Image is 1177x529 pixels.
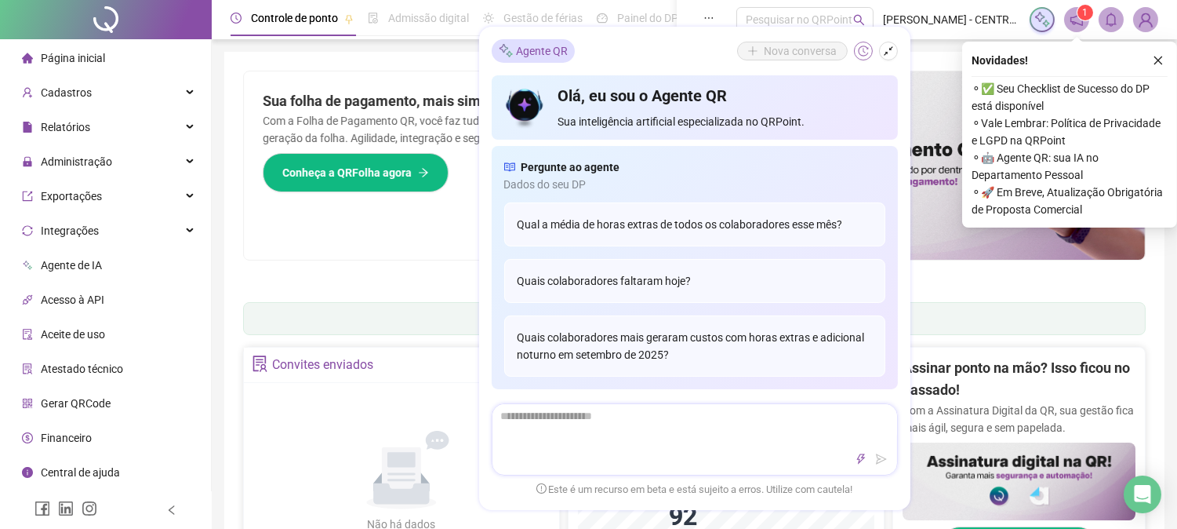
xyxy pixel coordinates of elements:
span: bell [1104,13,1118,27]
span: pushpin [344,14,354,24]
img: sparkle-icon.fc2bf0ac1784a2077858766a79e2daf3.svg [498,42,514,59]
span: clock-circle [231,13,242,24]
span: Exportações [41,190,102,202]
span: 1 [1083,7,1088,18]
h2: Sua folha de pagamento, mais simples do que nunca! [263,90,676,112]
span: Administração [41,155,112,168]
span: Painel do DP [617,12,678,24]
button: Nova conversa [737,42,848,60]
p: Com a Folha de Pagamento QR, você faz tudo em um só lugar: da admissão à geração da folha. Agilid... [263,112,676,147]
span: Pergunte ao agente [521,159,620,176]
span: Atestado técnico [41,363,123,375]
span: thunderbolt [856,454,866,465]
span: ⚬ Vale Lembrar: Política de Privacidade e LGPD na QRPoint [972,115,1168,149]
span: ellipsis [703,13,714,24]
span: file [22,122,33,133]
span: ⚬ 🤖 Agente QR: sua IA no Departamento Pessoal [972,149,1168,184]
div: Agente QR [492,39,575,63]
button: send [872,450,891,469]
div: Convites enviados [272,352,373,378]
span: search [853,14,865,26]
img: banner%2F8d14a306-6205-4263-8e5b-06e9a85ad873.png [695,71,1146,260]
h4: Olá, eu sou o Agente QR [558,85,885,107]
span: Página inicial [41,52,105,64]
span: file-done [368,13,379,24]
span: Gerar QRCode [41,397,111,410]
span: solution [22,363,33,374]
span: solution [252,356,268,372]
span: notification [1070,13,1084,27]
span: Admissão digital [388,12,469,24]
img: sparkle-icon.fc2bf0ac1784a2077858766a79e2daf3.svg [1034,11,1051,28]
span: api [22,294,33,305]
h2: Assinar ponto na mão? Isso ficou no passado! [903,357,1135,402]
span: dollar [22,432,33,443]
div: Open Intercom Messenger [1124,476,1161,513]
span: Financeiro [41,432,92,444]
div: Quais colaboradores mais geraram custos com horas extras e adicional noturno em setembro de 2025? [504,316,885,377]
p: Com a Assinatura Digital da QR, sua gestão fica mais ágil, segura e sem papelada. [903,402,1135,436]
span: export [22,191,33,202]
span: info-circle [22,467,33,478]
span: shrink [883,46,894,57]
sup: 1 [1077,5,1093,20]
span: lock [22,156,33,167]
div: Quais colaboradores faltaram hoje? [504,259,885,303]
img: icon [504,85,546,130]
span: sync [22,225,33,236]
span: sun [483,13,494,24]
span: instagram [82,501,97,516]
span: Dados do seu DP [504,176,885,193]
button: Conheça a QRFolha agora [263,153,449,192]
span: Central de ajuda [41,466,120,479]
span: facebook [35,501,50,516]
span: Integrações [41,224,99,237]
span: Cadastros [41,86,92,99]
span: Relatórios [41,121,90,133]
span: Novidades ! [972,52,1028,69]
span: qrcode [22,398,33,409]
span: ⚬ 🚀 Em Breve, Atualização Obrigatória de Proposta Comercial [972,184,1168,218]
span: read [504,159,515,176]
div: Qual a média de horas extras de todos os colaboradores esse mês? [504,202,885,246]
span: close [1153,55,1164,66]
img: 65746 [1134,8,1157,31]
span: Gestão de férias [503,12,583,24]
span: Este é um recurso em beta e está sujeito a erros. Utilize com cautela! [536,482,853,498]
span: user-add [22,87,33,98]
span: Controle de ponto [251,12,338,24]
img: banner%2F02c71560-61a6-44d4-94b9-c8ab97240462.png [903,443,1135,520]
span: Acesso à API [41,294,104,306]
span: home [22,53,33,64]
span: [PERSON_NAME] - CENTRO MEDICO DR SAUDE LTDA [883,11,1020,28]
span: dashboard [597,13,608,24]
span: Agente de IA [41,259,102,272]
span: arrow-right [418,167,429,178]
span: Conheça a QRFolha agora [282,164,412,181]
span: Sua inteligência artificial especializada no QRPoint. [558,113,885,130]
span: linkedin [58,501,74,516]
span: Aceite de uso [41,328,105,341]
span: left [166,505,177,516]
span: exclamation-circle [536,483,547,494]
span: ⚬ ✅ Seu Checklist de Sucesso do DP está disponível [972,80,1168,115]
span: audit [22,329,33,340]
span: history [858,46,869,57]
button: thunderbolt [852,450,870,469]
